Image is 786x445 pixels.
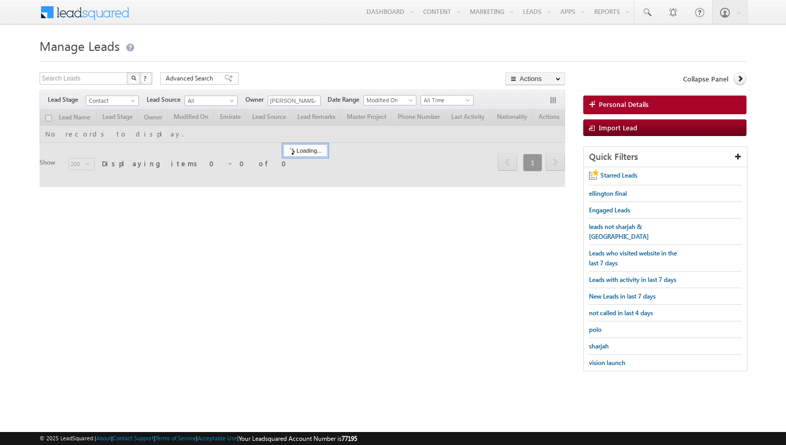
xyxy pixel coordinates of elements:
span: ellington final [589,190,627,197]
a: All [185,96,238,106]
span: Import Lead [599,123,637,132]
span: Modified On [364,96,413,105]
a: Contact [86,96,139,106]
span: leads not sharjah & [GEOGRAPHIC_DATA] [589,223,649,240]
button: ? [140,72,152,85]
span: Leads with activity in last 7 days [589,276,676,284]
span: All [185,96,234,105]
span: Manage Leads [40,37,120,54]
span: polo [589,326,601,333]
span: Your Leadsquared Account Number is [239,435,357,442]
div: Quick Filters [584,147,747,167]
span: Starred Leads [600,171,637,179]
input: Type to Search [268,96,321,106]
img: Search [131,75,136,80]
span: © 2025 LeadSquared | | | | | [40,434,357,443]
span: vision launch [589,359,625,367]
span: Owner [245,95,268,104]
span: ? [143,74,148,83]
span: sharjah [589,342,609,350]
span: Date Range [327,95,363,104]
span: New Leads in last 7 days [589,292,656,300]
span: All Time [421,96,470,105]
button: Actions [505,72,565,85]
span: Collapse Panel [683,74,728,84]
div: Loading... [283,144,327,157]
a: Show All Items [307,96,320,106]
a: Personal Details [583,96,746,114]
span: Contact [86,96,136,105]
a: Modified On [363,95,416,105]
span: Lead Source [147,95,185,104]
span: Engaged Leads [589,206,630,214]
span: Advanced Search [166,74,216,83]
span: Personal Details [599,100,649,109]
span: not called in last 4 days [589,309,653,317]
span: Lead Stage [48,95,86,104]
a: Acceptable Use [198,435,237,441]
span: 77195 [342,435,357,442]
span: Leads who visited website in the last 7 days [589,249,677,267]
a: Terms of Service [155,435,196,441]
a: Contact Support [113,435,154,441]
a: About [96,435,111,441]
a: All Time [421,95,474,105]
